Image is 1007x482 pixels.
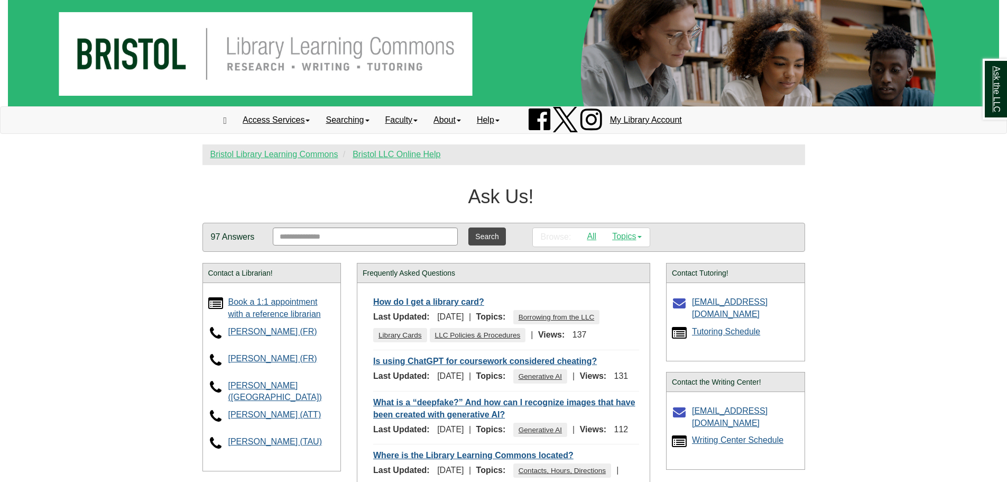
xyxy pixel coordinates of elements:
span: Topics: [476,425,511,434]
span: Last Updated: [373,312,435,321]
a: How do I get a library card? [373,296,484,308]
a: [PERSON_NAME] ([GEOGRAPHIC_DATA]) [228,381,322,402]
span: Topics: [476,312,511,321]
span: Last Updated: [373,371,435,380]
a: About [426,107,469,133]
a: [PERSON_NAME] (FR) [228,354,317,363]
span: Topics: [476,466,511,475]
ul: Topics: [513,425,570,434]
span: | [466,466,474,475]
span: Views: [580,425,612,434]
span: [DATE] [437,312,464,321]
a: Where is the Library Learning Commons located? [373,449,574,461]
span: | [466,371,474,380]
a: Library Cards [377,328,423,342]
ul: Topics: [373,312,602,339]
h1: Ask Us! [202,186,800,207]
p: Browse: [541,231,571,243]
p: 97 Answers [211,231,255,243]
button: Search [468,228,505,245]
span: Last Updated: [373,425,435,434]
a: My Library Account [602,107,690,133]
a: Generative AI [517,423,563,437]
a: Bristol Library Learning Commons [210,150,338,159]
a: Help [469,107,507,133]
span: [DATE] [437,371,464,380]
a: [EMAIL_ADDRESS][DOMAIN_NAME] [692,406,768,428]
a: [PERSON_NAME] (FR) [228,327,317,336]
span: | [466,312,474,321]
h2: Contact Tutoring! [672,269,799,277]
ul: Topics: [513,466,614,475]
span: [DATE] [437,466,464,475]
span: 137 [572,330,587,339]
span: | [466,425,474,434]
a: All [579,228,604,245]
a: Contacts, Hours, Directions [517,463,607,478]
span: | [570,371,577,380]
span: 131 [614,371,629,380]
ul: Topics: [513,371,570,380]
a: Book a 1:1 appointment with a reference librarian [228,297,321,319]
span: | [570,425,577,434]
span: | [528,330,535,339]
a: Access Services [235,107,318,133]
a: Faculty [377,107,426,133]
span: 112 [614,425,629,434]
h2: Contact a Librarian! [208,269,336,277]
a: Is using ChatGPT for coursework considered cheating? [373,355,597,367]
a: Tutoring Schedule [692,327,760,336]
a: Bristol LLC Online Help [353,150,440,159]
a: Generative AI [517,369,563,384]
span: Views: [538,330,570,339]
a: Searching [318,107,377,133]
a: LLC Policies & Procedures [433,328,522,342]
a: [EMAIL_ADDRESS][DOMAIN_NAME] [692,297,768,319]
a: [PERSON_NAME] (ATT) [228,410,321,419]
a: [PERSON_NAME] (TAU) [228,437,322,446]
h2: Contact the Writing Center! [672,378,799,386]
span: | [614,466,621,475]
a: What is a “deepfake?” And how can I recognize images that have been created with generative AI? [373,396,635,421]
span: [DATE] [437,425,464,434]
a: Writing Center Schedule [692,435,783,444]
a: Borrowing from the LLC [517,310,596,324]
span: Views: [580,371,612,380]
span: Last Updated: [373,466,435,475]
h2: Frequently Asked Questions [363,269,644,277]
span: Topics: [476,371,511,380]
a: Topics [604,228,649,245]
